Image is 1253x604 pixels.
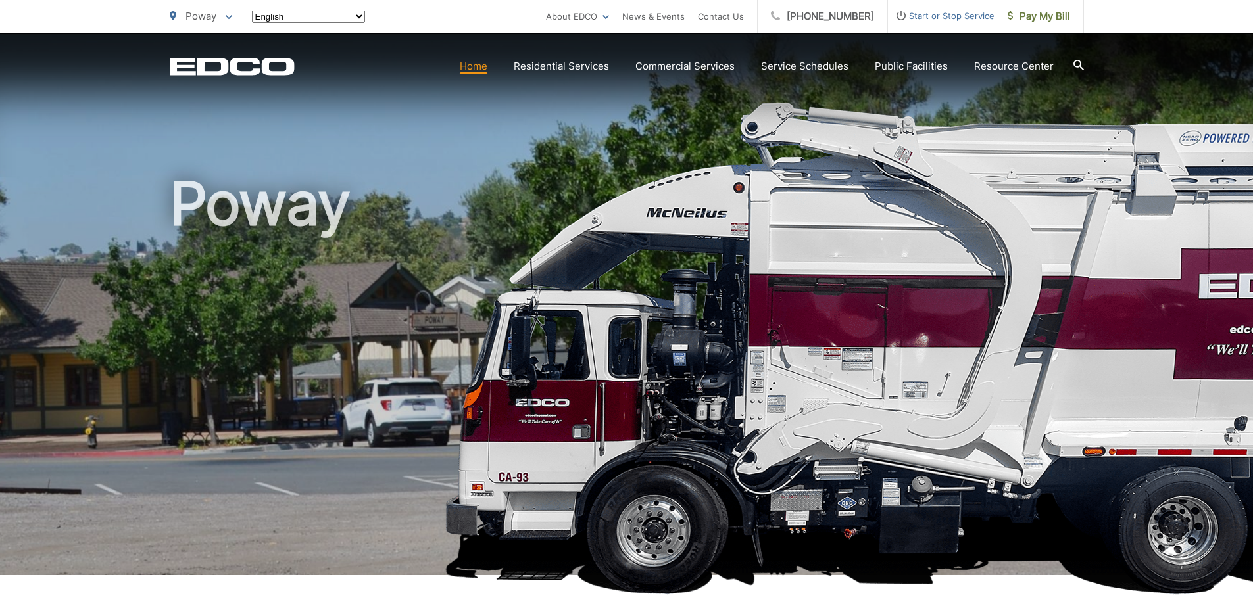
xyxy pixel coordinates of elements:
[974,58,1054,74] a: Resource Center
[698,9,744,24] a: Contact Us
[252,11,365,23] select: Select a language
[170,171,1084,587] h1: Poway
[460,58,487,74] a: Home
[514,58,609,74] a: Residential Services
[1008,9,1070,24] span: Pay My Bill
[185,10,216,22] span: Poway
[622,9,685,24] a: News & Events
[635,58,735,74] a: Commercial Services
[761,58,848,74] a: Service Schedules
[875,58,948,74] a: Public Facilities
[170,57,295,76] a: EDCD logo. Return to the homepage.
[546,9,609,24] a: About EDCO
